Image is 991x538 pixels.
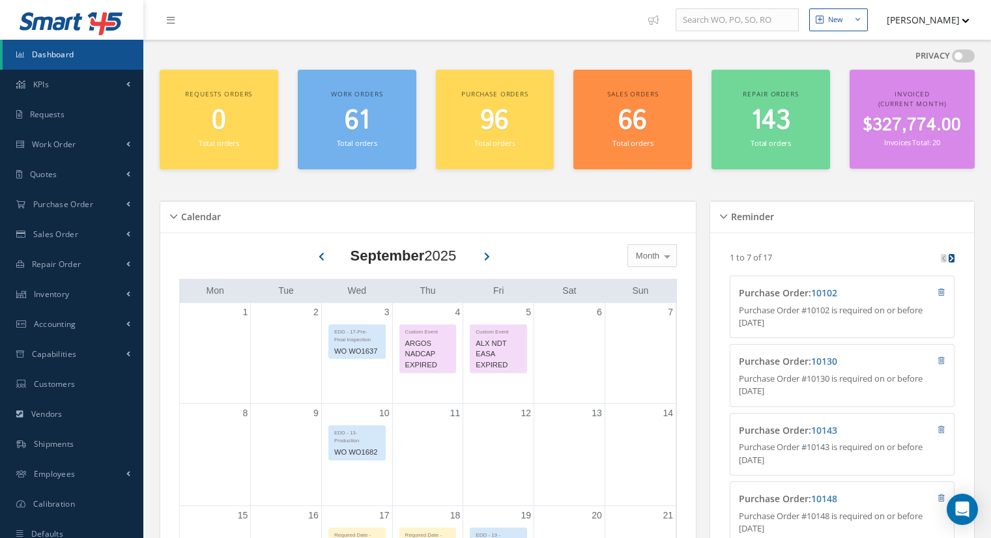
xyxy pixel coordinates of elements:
a: September 2, 2025 [311,303,321,322]
div: WO WO1682 [329,445,385,460]
td: September 11, 2025 [392,403,463,506]
td: September 4, 2025 [392,303,463,404]
b: September [351,248,425,264]
span: : [809,287,837,299]
span: 143 [751,102,790,139]
span: Customers [34,378,76,389]
a: September 17, 2025 [377,506,392,525]
a: September 7, 2025 [665,303,676,322]
td: September 1, 2025 [180,303,251,404]
a: September 16, 2025 [306,506,321,525]
a: Sales orders 66 Total orders [573,70,692,169]
span: Quotes [30,169,57,180]
td: September 10, 2025 [321,403,392,506]
div: 2025 [351,245,457,266]
a: 10148 [811,492,837,505]
div: WO WO1637 [329,344,385,359]
a: Dashboard [3,40,143,70]
a: September 1, 2025 [240,303,250,322]
a: 10102 [811,287,837,299]
div: Open Intercom Messenger [947,494,978,525]
a: Invoiced (Current Month) $327,774.00 Invoices Total: 20 [850,70,975,169]
span: Purchase Order [33,199,93,210]
h4: Purchase Order [739,356,889,367]
a: September 3, 2025 [382,303,392,322]
div: ALX NDT EASA EXPIRED [470,336,526,373]
span: Capabilities [32,348,77,360]
p: 1 to 7 of 17 [730,251,772,263]
a: Thursday [417,283,438,299]
a: Monday [203,283,226,299]
p: Purchase Order #10143 is required on or before [DATE] [739,441,945,466]
span: Invoiced [895,89,930,98]
span: 96 [480,102,509,139]
a: September 10, 2025 [377,404,392,423]
span: KPIs [33,79,49,90]
a: September 21, 2025 [660,506,676,525]
span: Work Order [32,139,76,150]
small: Total orders [337,138,377,148]
td: September 6, 2025 [534,303,605,404]
p: Purchase Order #10102 is required on or before [DATE] [739,304,945,330]
a: September 9, 2025 [311,404,321,423]
a: Work orders 61 Total orders [298,70,416,169]
span: Sales orders [607,89,658,98]
td: September 2, 2025 [251,303,322,404]
button: New [809,8,868,31]
small: Total orders [612,138,653,148]
td: September 7, 2025 [605,303,676,404]
small: Total orders [199,138,239,148]
a: September 12, 2025 [518,404,534,423]
a: Requests orders 0 Total orders [160,70,278,169]
a: Friday [491,283,506,299]
label: PRIVACY [915,50,950,63]
a: 10130 [811,355,837,367]
span: : [809,424,837,436]
h5: Reminder [727,207,774,223]
span: Requests [30,109,65,120]
a: September 19, 2025 [518,506,534,525]
span: Employees [34,468,76,479]
td: September 9, 2025 [251,403,322,506]
a: 10143 [811,424,837,436]
h5: Calendar [177,207,221,223]
a: Repair orders 143 Total orders [711,70,830,169]
span: Sales Order [33,229,78,240]
span: Calibration [33,498,75,509]
a: Purchase orders 96 Total orders [436,70,554,169]
a: Sunday [629,283,651,299]
span: 61 [345,102,369,139]
a: September 5, 2025 [523,303,534,322]
span: Dashboard [32,49,74,60]
span: 66 [618,102,647,139]
small: Invoices Total: 20 [884,137,940,147]
span: $327,774.00 [863,113,961,138]
a: September 6, 2025 [594,303,605,322]
a: September 15, 2025 [235,506,251,525]
div: New [828,14,843,25]
span: : [809,492,837,505]
span: Repair orders [743,89,798,98]
a: Saturday [560,283,579,299]
span: Month [633,249,659,262]
div: ARGOS NADCAP EXPIRED [400,336,456,373]
div: Custom Event [400,325,456,336]
span: Inventory [34,289,70,300]
a: Tuesday [276,283,296,299]
span: Purchase orders [461,89,528,98]
td: September 14, 2025 [605,403,676,506]
a: September 14, 2025 [660,404,676,423]
td: September 5, 2025 [463,303,534,404]
td: September 12, 2025 [463,403,534,506]
div: Custom Event [470,325,526,336]
span: : [809,355,837,367]
a: September 4, 2025 [453,303,463,322]
td: September 13, 2025 [534,403,605,506]
div: EDD - 17-Pre-Final Inspection [329,325,385,344]
div: EDD - 13-Production [329,426,385,445]
span: 0 [212,102,226,139]
span: Vendors [31,408,63,419]
td: September 8, 2025 [180,403,251,506]
span: (Current Month) [878,99,947,108]
h4: Purchase Order [739,288,889,299]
